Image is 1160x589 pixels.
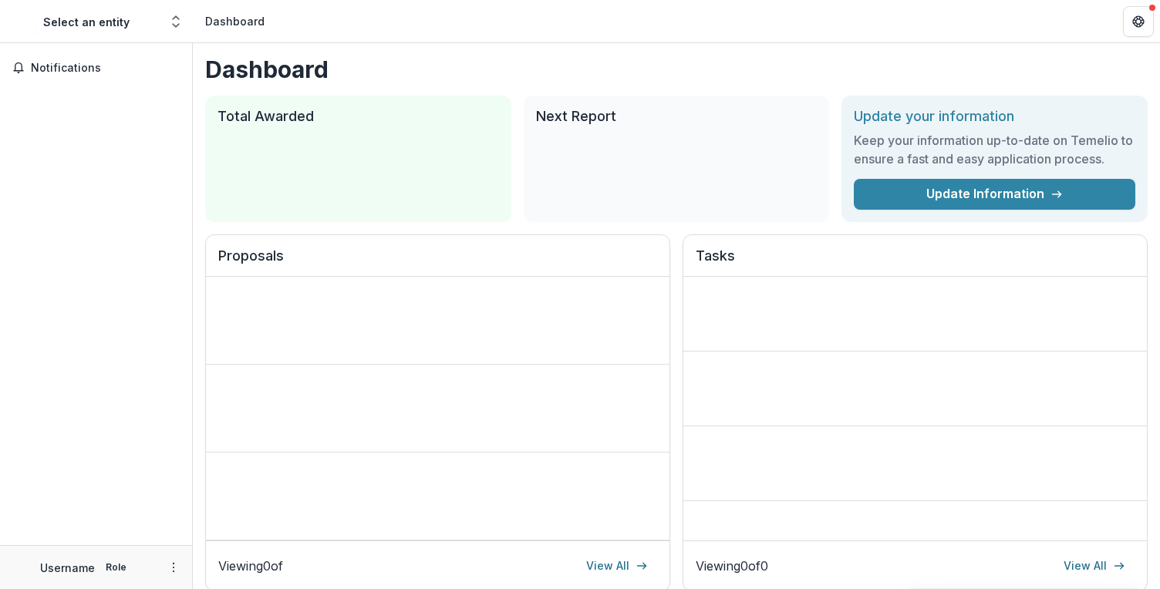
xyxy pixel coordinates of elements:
p: Viewing 0 of [218,557,283,575]
h2: Tasks [696,247,1135,277]
p: Username [40,560,95,576]
button: More [164,558,183,577]
button: Get Help [1123,6,1154,37]
p: Role [101,560,131,574]
h2: Total Awarded [217,108,499,125]
nav: breadcrumb [199,10,271,32]
a: View All [577,554,657,578]
span: Notifications [31,62,180,75]
a: View All [1054,554,1135,578]
div: Select an entity [43,14,130,30]
button: Open entity switcher [165,6,187,37]
button: Notifications [6,56,186,80]
a: Update Information [854,179,1135,210]
h2: Proposals [218,247,657,277]
p: Viewing 0 of 0 [696,557,768,575]
h2: Update your information [854,108,1135,125]
h2: Next Report [536,108,818,125]
h3: Keep your information up-to-date on Temelio to ensure a fast and easy application process. [854,131,1135,168]
h1: Dashboard [205,56,1148,83]
div: Dashboard [205,13,265,29]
